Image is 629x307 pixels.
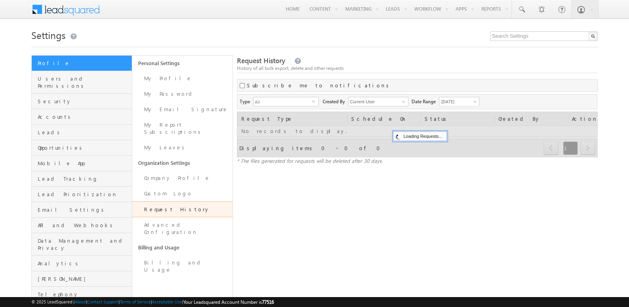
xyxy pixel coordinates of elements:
[237,56,285,65] span: Request History
[38,60,130,67] span: Profile
[183,299,274,305] span: Your Leadsquared Account Number is
[237,65,598,72] div: History of all bulk export, delete and other requests
[32,287,132,302] a: Telephony
[412,97,439,105] span: Date Range
[38,113,130,120] span: Accounts
[31,29,65,41] span: Settings
[32,271,132,287] a: [PERSON_NAME]
[439,98,477,105] span: [DATE]
[439,97,479,106] a: [DATE]
[240,97,253,105] span: Type
[120,299,151,304] a: Terms of Service
[132,217,233,240] a: Advanced Configuration
[132,71,233,86] a: My Profile
[38,275,130,282] span: [PERSON_NAME]
[32,125,132,140] a: Leads
[38,129,130,136] span: Leads
[32,187,132,202] a: Lead Prioritization
[38,291,130,298] span: Telephony
[132,255,233,278] a: Billing and Usage
[237,157,383,164] span: * The files generated for requests will be deleted after 30 days.
[38,260,130,267] span: Analytics
[38,160,130,167] span: Mobile App
[32,156,132,171] a: Mobile App
[132,186,233,201] a: Custom Logo
[32,256,132,271] a: Analytics
[398,98,408,106] a: Show All Items
[38,206,130,213] span: Email Settings
[32,171,132,187] a: Lead Tracking
[75,299,86,304] a: About
[32,56,132,71] a: Profile
[262,299,274,305] span: 77516
[32,202,132,218] a: Email Settings
[247,82,392,89] label: Subscribe me to notifications
[32,71,132,94] a: Users and Permissions
[38,237,130,251] span: Data Management and Privacy
[348,97,408,106] input: Type to Search
[254,97,312,106] span: All
[312,99,318,103] span: select
[32,140,132,156] a: Opportunities
[132,155,233,170] a: Organization Settings
[490,31,598,41] input: Search Settings
[38,75,130,89] span: Users and Permissions
[87,299,119,304] a: Contact Support
[132,201,233,217] a: Request History
[132,86,233,102] a: My Password
[38,222,130,229] span: API and Webhooks
[38,191,130,198] span: Lead Prioritization
[31,298,274,306] span: © 2025 LeadSquared | | | | |
[323,97,348,105] span: Created By
[32,94,132,109] a: Security
[132,56,233,71] a: Personal Settings
[38,175,130,182] span: Lead Tracking
[38,144,130,151] span: Opportunities
[32,109,132,125] a: Accounts
[132,240,233,255] a: Billing and Usage
[393,131,447,141] div: Loading Requests...
[32,218,132,233] a: API and Webhooks
[152,299,182,304] a: Acceptable Use
[38,98,130,105] span: Security
[32,233,132,256] a: Data Management and Privacy
[132,140,233,155] a: My Leaves
[132,102,233,117] a: My Email Signature
[132,117,233,140] a: My Report Subscriptions
[253,97,319,106] div: All
[132,170,233,186] a: Company Profile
